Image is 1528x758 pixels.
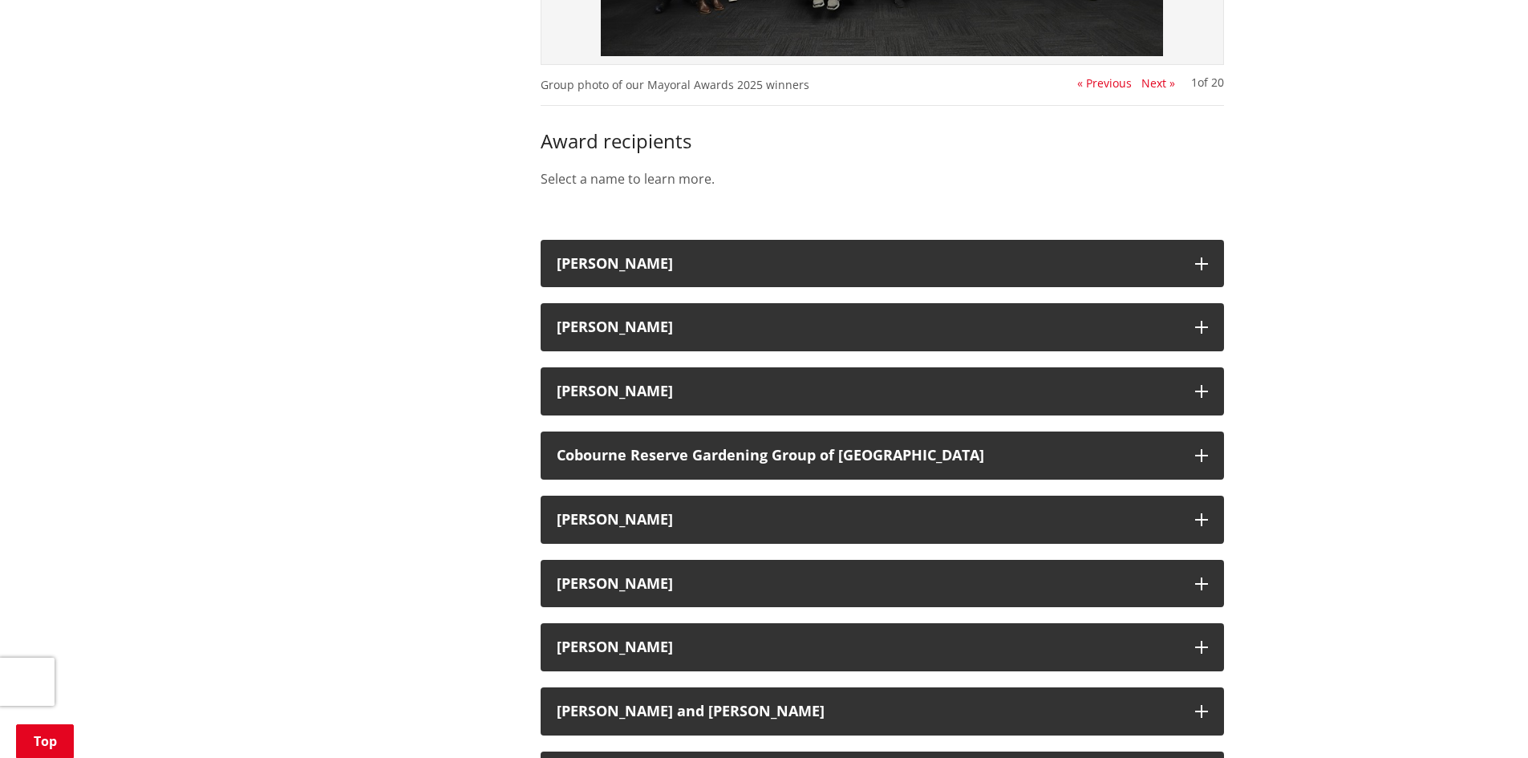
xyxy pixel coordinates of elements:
div: Cobourne Reserve Gardening Group of [GEOGRAPHIC_DATA] [557,448,1179,464]
button: [PERSON_NAME] [541,303,1224,351]
div: of 20 [1191,77,1224,88]
button: [PERSON_NAME] [541,560,1224,608]
div: [PERSON_NAME] [557,256,1179,272]
button: [PERSON_NAME] [541,367,1224,415]
span: 1 [1191,75,1198,90]
p: Select a name to learn more. [541,169,1224,188]
button: « Previous [1077,77,1132,90]
div: [PERSON_NAME] [557,512,1179,528]
button: [PERSON_NAME] and [PERSON_NAME] [541,687,1224,736]
button: Cobourne Reserve Gardening Group of [GEOGRAPHIC_DATA] [541,432,1224,480]
button: [PERSON_NAME] [541,240,1224,288]
div: [PERSON_NAME] [557,383,1179,399]
button: Next » [1141,77,1175,90]
div: [PERSON_NAME] [557,319,1179,335]
h3: Award recipients [541,130,1224,153]
p: Group photo of our Mayoral Awards 2025 winners [541,77,991,93]
div: [PERSON_NAME] [557,639,1179,655]
button: [PERSON_NAME] [541,496,1224,544]
div: [PERSON_NAME] [557,576,1179,592]
button: [PERSON_NAME] [541,623,1224,671]
iframe: Messenger Launcher [1454,691,1512,748]
a: Top [16,724,74,758]
div: [PERSON_NAME] and [PERSON_NAME] [557,703,1179,719]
